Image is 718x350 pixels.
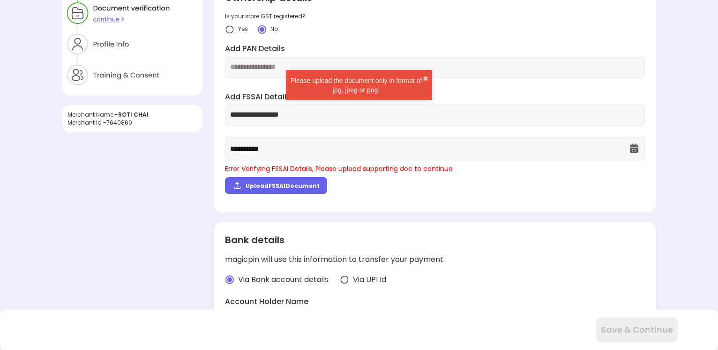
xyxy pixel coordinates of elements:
div: Bank details [225,233,645,247]
img: yidvdI1b1At5fYgYeHdauqyvT_pgttO64BpF2mcDGQwz_NKURL8lp7m2JUJk3Onwh4FIn8UgzATYbhG5vtZZpSXeknhWnnZDd... [225,25,234,34]
button: close [423,74,428,83]
button: Save & Continue [596,317,678,343]
label: Account Holder Name [225,297,645,307]
span: No [270,25,278,33]
span: ROTI CHAI [118,111,149,119]
span: Yes [238,25,248,33]
span: Via UPI Id [353,275,386,285]
span: Via Bank account details [238,275,329,285]
img: radio [225,275,234,284]
label: Add FSSAI Details [225,92,645,103]
div: Error Verifying FSSAI Details, Please upload supporting doc to continue [225,164,645,173]
div: Merchant Id - 7640860 [67,119,197,127]
div: Is your store GST registered? [225,12,645,20]
img: crlYN1wOekqfTXo2sKdO7mpVD4GIyZBlBCY682TI1bTNaOsxckEXOmACbAD6EYcPGHR5wXB9K-wSeRvGOQTikGGKT-kEDVP-b... [257,25,267,34]
img: upload [232,181,242,190]
img: radio [340,275,349,284]
div: Please upload the document only in format of jpg, jpeg or png. [290,76,423,95]
div: Merchant Name - [67,111,197,119]
label: Add PAN Details [225,44,645,54]
img: OcXK764TI_dg1n3pJKAFuNcYfYqBKGvmbXteblFrPew4KBASBbPUoKPFDRZzLe5z5khKOkBCrBseVNl8W_Mqhk0wgJF92Dyy9... [628,143,640,154]
span: Upload FSSAI Document [246,182,320,190]
div: magicpin will use this information to transfer your payment [225,254,645,265]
